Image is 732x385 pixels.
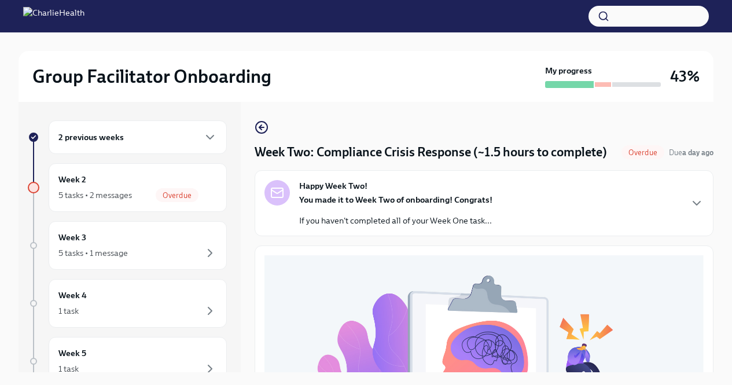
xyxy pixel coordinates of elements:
h6: Week 4 [58,289,87,302]
span: Overdue [621,148,664,157]
h6: Week 3 [58,231,86,244]
strong: a day ago [682,148,713,157]
span: Overdue [156,191,198,200]
h6: Week 5 [58,347,86,360]
span: September 16th, 2025 10:00 [669,147,713,158]
p: If you haven't completed all of your Week One task... [299,215,492,226]
img: CharlieHealth [23,7,84,25]
div: 5 tasks • 1 message [58,247,128,259]
a: Week 35 tasks • 1 message [28,221,227,270]
h6: Week 2 [58,173,86,186]
h4: Week Two: Compliance Crisis Response (~1.5 hours to complete) [255,144,607,161]
div: 1 task [58,305,79,317]
div: 2 previous weeks [49,120,227,154]
div: 5 tasks • 2 messages [58,189,132,201]
strong: Happy Week Two! [299,180,367,192]
span: Due [669,148,713,157]
h3: 43% [670,66,700,87]
h2: Group Facilitator Onboarding [32,65,271,88]
strong: My progress [545,65,592,76]
a: Week 41 task [28,279,227,328]
strong: You made it to Week Two of onboarding! Congrats! [299,195,492,205]
a: Week 25 tasks • 2 messagesOverdue [28,163,227,212]
h6: 2 previous weeks [58,131,124,144]
div: 1 task [58,363,79,375]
